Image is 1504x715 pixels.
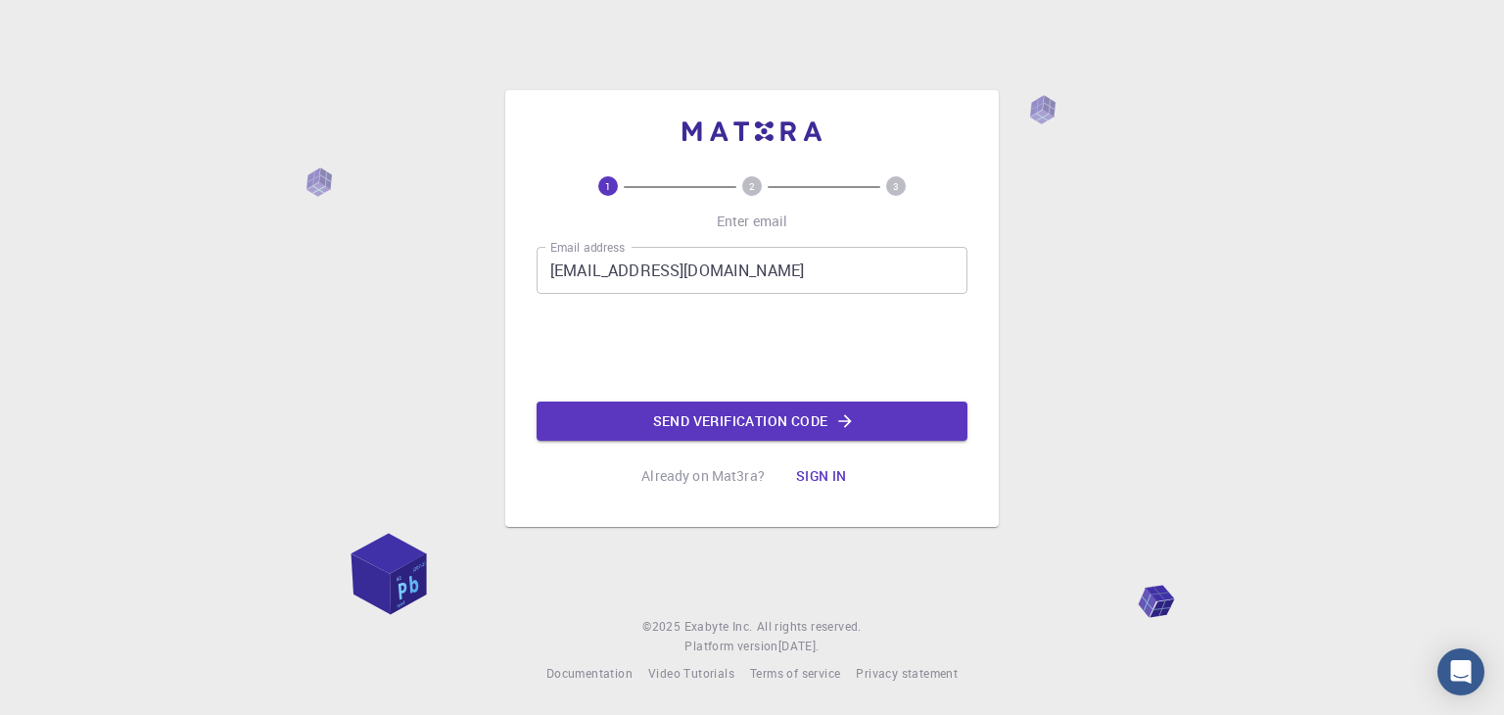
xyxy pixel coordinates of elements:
p: Already on Mat3ra? [641,466,765,486]
iframe: reCAPTCHA [603,310,901,386]
a: Documentation [546,664,633,684]
p: Enter email [717,212,788,231]
a: Exabyte Inc. [684,617,753,637]
div: Open Intercom Messenger [1437,648,1484,695]
span: Documentation [546,665,633,681]
text: 2 [749,179,755,193]
span: Exabyte Inc. [684,618,753,634]
span: Terms of service [750,665,840,681]
button: Send verification code [537,402,967,441]
text: 1 [605,179,611,193]
span: © 2025 [642,617,683,637]
label: Email address [550,239,625,256]
a: Privacy statement [856,664,958,684]
span: All rights reserved. [757,617,862,637]
span: [DATE] . [778,638,820,653]
a: Terms of service [750,664,840,684]
button: Sign in [780,456,863,496]
span: Video Tutorials [648,665,734,681]
text: 3 [893,179,899,193]
span: Platform version [684,637,777,656]
a: [DATE]. [778,637,820,656]
a: Video Tutorials [648,664,734,684]
span: Privacy statement [856,665,958,681]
